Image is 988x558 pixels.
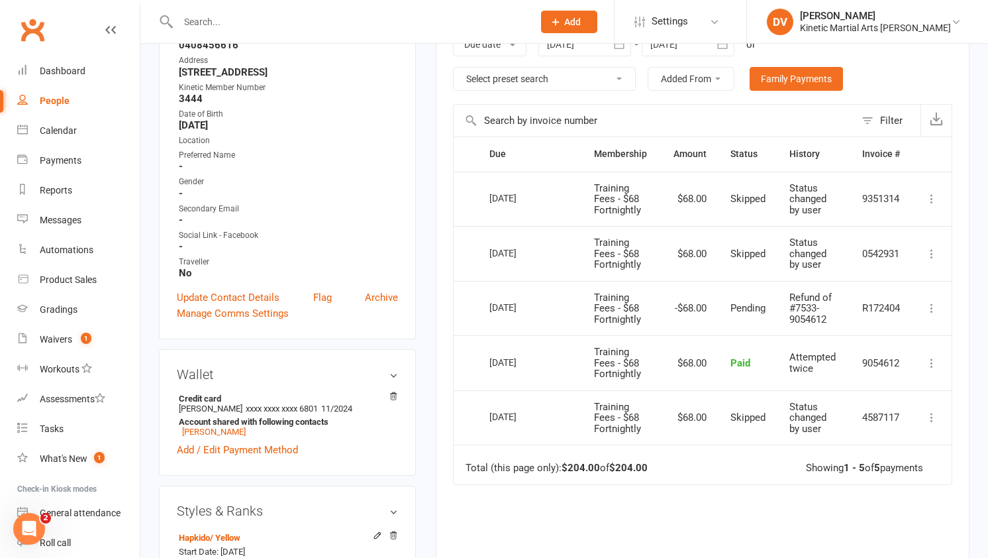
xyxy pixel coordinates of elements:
[94,452,105,463] span: 1
[489,352,550,372] div: [DATE]
[179,160,398,172] strong: -
[662,172,718,227] td: $68.00
[594,292,641,325] span: Training Fees - $68 Fortnightly
[40,334,72,345] div: Waivers
[789,401,826,435] span: Status changed by user
[321,404,352,414] span: 11/2024
[800,10,951,22] div: [PERSON_NAME]
[767,9,793,35] div: DV
[177,306,289,321] a: Manage Comms Settings
[489,243,550,263] div: [DATE]
[177,392,398,439] li: [PERSON_NAME]
[179,229,398,242] div: Social Link - Facebook
[594,237,641,270] span: Training Fees - $68 Fortnightly
[179,203,398,215] div: Secondary Email
[730,302,766,314] span: Pending
[17,384,140,414] a: Assessments
[777,137,850,171] th: History
[40,155,81,166] div: Payments
[541,11,597,33] button: Add
[17,325,140,355] a: Waivers 1
[174,13,524,31] input: Search...
[177,367,398,382] h3: Wallet
[17,498,140,528] a: General attendance kiosk mode
[652,7,688,36] span: Settings
[179,176,398,188] div: Gender
[648,67,734,91] button: Added From
[40,66,85,76] div: Dashboard
[179,417,391,427] strong: Account shared with following contacts
[179,93,398,105] strong: 3444
[179,54,398,67] div: Address
[489,188,550,208] div: [DATE]
[246,404,318,414] span: xxxx xxxx xxxx 6801
[746,36,756,52] div: or
[489,297,550,317] div: [DATE]
[179,135,398,147] div: Location
[477,137,582,171] th: Due
[40,364,79,374] div: Workouts
[662,390,718,445] td: $68.00
[40,513,51,524] span: 2
[40,274,97,285] div: Product Sales
[179,547,245,557] span: Start Date: [DATE]
[177,504,398,518] h3: Styles & Ranks
[17,295,140,325] a: Gradings
[489,406,550,427] div: [DATE]
[662,281,718,336] td: -$68.00
[17,86,140,116] a: People
[17,176,140,205] a: Reports
[40,215,81,225] div: Messages
[179,119,398,131] strong: [DATE]
[17,265,140,295] a: Product Sales
[177,442,298,458] a: Add / Edit Payment Method
[81,333,91,344] span: 1
[850,137,912,171] th: Invoice #
[182,427,246,437] a: [PERSON_NAME]
[789,237,826,270] span: Status changed by user
[40,453,87,464] div: What's New
[17,146,140,176] a: Payments
[453,32,526,56] button: Due date
[750,67,843,91] a: Family Payments
[40,304,77,315] div: Gradings
[179,39,398,51] strong: 0408456616
[850,390,912,445] td: 4587117
[177,290,279,306] a: Update Contact Details
[466,463,648,474] div: Total (this page only): of
[313,290,332,306] a: Flag
[40,185,72,195] div: Reports
[562,462,600,474] strong: $204.00
[662,226,718,281] td: $68.00
[730,357,750,369] span: Paid
[40,423,64,434] div: Tasks
[609,462,648,474] strong: $204.00
[730,412,766,423] span: Skipped
[17,56,140,86] a: Dashboard
[179,188,398,199] strong: -
[40,125,77,136] div: Calendar
[800,22,951,34] div: Kinetic Martial Arts [PERSON_NAME]
[454,105,855,137] input: Search by invoice number
[17,414,140,444] a: Tasks
[789,351,836,374] span: Attempted twice
[16,13,49,46] a: Clubworx
[17,235,140,265] a: Automations
[40,245,93,255] div: Automations
[850,172,912,227] td: 9351314
[789,292,838,325] div: Refund of #7533-9054612
[17,444,140,474] a: What's New1
[40,95,70,106] div: People
[850,281,912,336] td: R172404
[210,533,240,543] span: / Yellow
[17,528,140,558] a: Roll call
[730,248,766,260] span: Skipped
[365,290,398,306] a: Archive
[662,335,718,390] td: $68.00
[179,149,398,162] div: Preferred Name
[179,214,398,226] strong: -
[17,355,140,384] a: Workouts
[718,137,777,171] th: Status
[179,66,398,78] strong: [STREET_ADDRESS]
[806,463,923,474] div: Showing of payments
